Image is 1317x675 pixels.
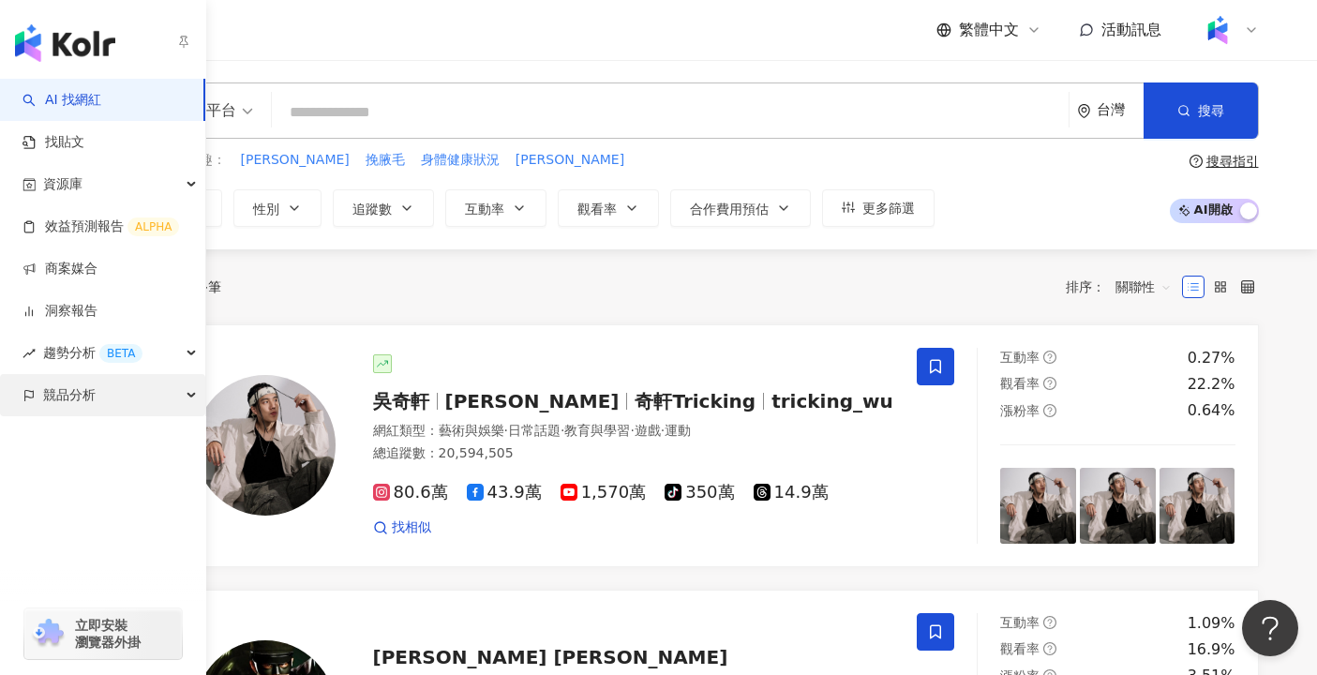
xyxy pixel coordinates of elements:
[771,390,893,412] span: tricking_wu
[134,324,1259,567] a: KOL Avatar吳奇軒[PERSON_NAME]奇軒Trickingtricking_wu網紅類型：藝術與娛樂·日常話題·教育與學習·遊戲·運動總追蹤數：20,594,50580.6萬43....
[30,619,67,649] img: chrome extension
[670,189,811,227] button: 合作費用預估
[373,518,431,537] a: 找相似
[959,20,1019,40] span: 繁體中文
[508,423,561,438] span: 日常話題
[1188,374,1235,395] div: 22.2%
[1043,642,1056,655] span: question-circle
[1188,613,1235,634] div: 1.09%
[1000,376,1040,391] span: 觀看率
[445,189,546,227] button: 互動率
[1000,615,1040,630] span: 互動率
[1144,82,1258,139] button: 搜尋
[1000,468,1076,544] img: post-image
[1043,404,1056,417] span: question-circle
[561,483,647,502] span: 1,570萬
[577,202,617,217] span: 觀看率
[1115,272,1172,302] span: 關聯性
[1206,154,1259,169] div: 搜尋指引
[352,202,392,217] span: 追蹤數
[1188,400,1235,421] div: 0.64%
[75,617,141,651] span: 立即安裝 瀏覽器外掛
[1066,272,1182,302] div: 排序：
[195,375,336,516] img: KOL Avatar
[15,24,115,62] img: logo
[333,189,434,227] button: 追蹤數
[373,444,895,463] div: 總追蹤數 ： 20,594,505
[373,483,448,502] span: 80.6萬
[241,151,350,170] span: [PERSON_NAME]
[1043,351,1056,364] span: question-circle
[373,646,728,668] span: [PERSON_NAME] [PERSON_NAME]
[1000,403,1040,418] span: 漲粉率
[516,151,624,170] span: [PERSON_NAME]
[1188,348,1235,368] div: 0.27%
[661,423,665,438] span: ·
[420,150,501,171] button: 身體健康狀況
[558,189,659,227] button: 觀看率
[240,150,351,171] button: [PERSON_NAME]
[392,518,431,537] span: 找相似
[690,202,769,217] span: 合作費用預估
[22,302,97,321] a: 洞察報告
[445,390,620,412] span: [PERSON_NAME]
[233,189,322,227] button: 性別
[22,91,101,110] a: searchAI 找網紅
[373,390,429,412] span: 吳奇軒
[365,150,406,171] button: 挽腋毛
[1080,468,1156,544] img: post-image
[665,483,734,502] span: 350萬
[465,202,504,217] span: 互動率
[504,423,508,438] span: ·
[43,332,142,374] span: 趨勢分析
[99,344,142,363] div: BETA
[1160,468,1235,544] img: post-image
[373,422,895,441] div: 網紅類型 ：
[754,483,829,502] span: 14.9萬
[1188,639,1235,660] div: 16.9%
[467,483,542,502] span: 43.9萬
[635,423,661,438] span: 遊戲
[1043,616,1056,629] span: question-circle
[1000,350,1040,365] span: 互動率
[22,347,36,360] span: rise
[43,163,82,205] span: 資源庫
[635,390,756,412] span: 奇軒Tricking
[1101,21,1161,38] span: 活動訊息
[24,608,182,659] a: chrome extension立即安裝 瀏覽器外掛
[253,202,279,217] span: 性別
[22,260,97,278] a: 商案媒合
[1242,600,1298,656] iframe: Help Scout Beacon - Open
[1190,155,1203,168] span: question-circle
[22,133,84,152] a: 找貼文
[630,423,634,438] span: ·
[43,374,96,416] span: 競品分析
[1077,104,1091,118] span: environment
[561,423,564,438] span: ·
[564,423,630,438] span: 教育與學習
[366,151,405,170] span: 挽腋毛
[1200,12,1235,48] img: Kolr%20app%20icon%20%281%29.png
[822,189,935,227] button: 更多篩選
[515,150,625,171] button: [PERSON_NAME]
[1198,103,1224,118] span: 搜尋
[439,423,504,438] span: 藝術與娛樂
[1097,102,1144,118] div: 台灣
[1000,641,1040,656] span: 觀看率
[22,217,179,236] a: 效益預測報告ALPHA
[665,423,691,438] span: 運動
[862,201,915,216] span: 更多篩選
[1043,377,1056,390] span: question-circle
[421,151,500,170] span: 身體健康狀況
